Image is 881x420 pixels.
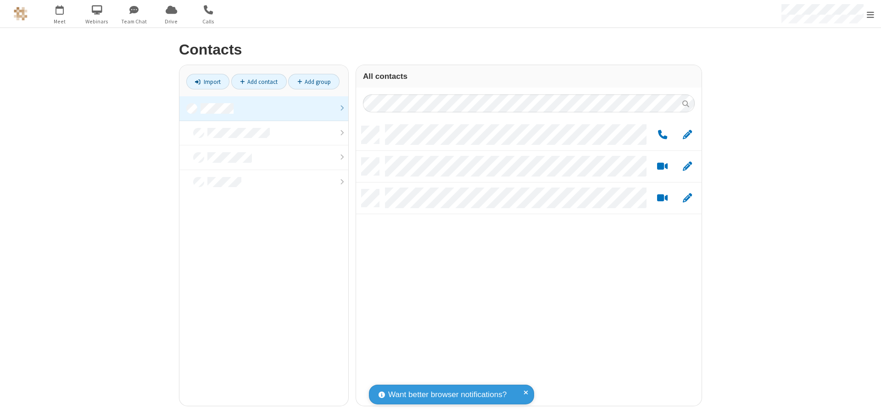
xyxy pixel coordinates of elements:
[653,161,671,172] button: Start a video meeting
[858,396,874,414] iframe: Chat
[231,74,287,89] a: Add contact
[653,129,671,141] button: Call by phone
[191,17,226,26] span: Calls
[43,17,77,26] span: Meet
[288,74,340,89] a: Add group
[154,17,189,26] span: Drive
[186,74,229,89] a: Import
[678,193,696,204] button: Edit
[179,42,702,58] h2: Contacts
[356,119,702,406] div: grid
[388,389,507,401] span: Want better browser notifications?
[678,129,696,141] button: Edit
[14,7,28,21] img: QA Selenium DO NOT DELETE OR CHANGE
[117,17,151,26] span: Team Chat
[363,72,695,81] h3: All contacts
[653,193,671,204] button: Start a video meeting
[678,161,696,172] button: Edit
[80,17,114,26] span: Webinars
